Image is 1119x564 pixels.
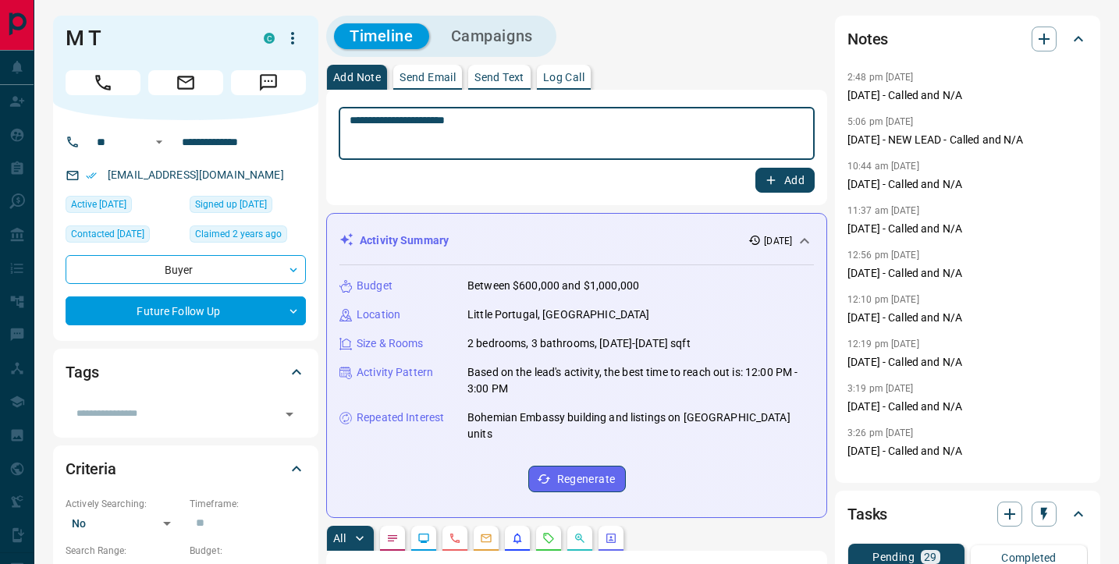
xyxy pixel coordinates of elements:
svg: Email Verified [86,170,97,181]
div: Tags [66,353,306,391]
p: 11:37 am [DATE] [847,205,919,216]
p: 3:19 pm [DATE] [847,383,914,394]
p: 5:06 pm [DATE] [847,116,914,127]
span: Call [66,70,140,95]
div: No [66,511,182,536]
span: Signed up [DATE] [195,197,267,212]
p: 3:26 pm [DATE] [847,427,914,438]
button: Timeline [334,23,429,49]
p: Search Range: [66,544,182,558]
p: [DATE] - Called and N/A [847,399,1088,415]
div: Future Follow Up [66,296,306,325]
p: 10:44 am [DATE] [847,161,919,172]
p: Send Email [400,72,456,83]
p: 3:28 pm [DATE] [847,472,914,483]
p: Log Call [543,72,584,83]
h2: Tags [66,360,98,385]
p: Pending [872,552,915,562]
span: Message [231,70,306,95]
p: [DATE] [764,234,792,248]
button: Open [279,403,300,425]
p: Based on the lead's activity, the best time to reach out is: 12:00 PM - 3:00 PM [467,364,814,397]
p: Activity Summary [360,232,449,249]
h2: Tasks [847,502,887,527]
span: Claimed 2 years ago [195,226,282,242]
button: Campaigns [435,23,549,49]
div: Fri Aug 01 2025 [66,196,182,218]
div: Notes [847,20,1088,58]
button: Open [150,133,169,151]
a: [EMAIL_ADDRESS][DOMAIN_NAME] [108,168,284,181]
span: Email [148,70,223,95]
p: 12:19 pm [DATE] [847,339,919,349]
p: 29 [924,552,937,562]
p: Activity Pattern [357,364,433,381]
p: Add Note [333,72,381,83]
p: [DATE] - Called and N/A [847,310,1088,326]
p: Timeframe: [190,497,306,511]
p: [DATE] - Called and N/A [847,354,1088,371]
p: 2 bedrooms, 3 bathrooms, [DATE]-[DATE] sqft [467,335,691,352]
p: Between $600,000 and $1,000,000 [467,278,639,294]
p: Bohemian Embassy building and listings on [GEOGRAPHIC_DATA] units [467,410,814,442]
div: Thu Feb 21 2019 [190,196,306,218]
button: Add [755,168,815,193]
div: Criteria [66,450,306,488]
p: Send Text [474,72,524,83]
button: Regenerate [528,466,626,492]
p: Little Portugal, [GEOGRAPHIC_DATA] [467,307,649,323]
svg: Emails [480,532,492,544]
p: Repeated Interest [357,410,444,426]
div: Fri Feb 17 2023 [190,225,306,247]
svg: Opportunities [574,532,586,544]
p: [DATE] - Called and N/A [847,221,1088,237]
h2: Criteria [66,456,116,481]
p: [DATE] - Called and N/A [847,176,1088,193]
p: Budget [357,278,393,294]
h1: M T [66,26,240,51]
div: Activity Summary[DATE] [339,226,814,255]
p: 12:56 pm [DATE] [847,250,919,261]
svg: Lead Browsing Activity [417,532,430,544]
div: condos.ca [264,33,275,44]
p: 12:10 pm [DATE] [847,294,919,305]
p: [DATE] - Called and N/A [847,443,1088,459]
p: [DATE] - NEW LEAD - Called and N/A [847,132,1088,148]
p: Location [357,307,400,323]
p: All [333,533,346,544]
p: Size & Rooms [357,335,424,352]
svg: Agent Actions [605,532,617,544]
svg: Notes [386,532,399,544]
div: Tue May 06 2025 [66,225,182,247]
p: Budget: [190,544,306,558]
svg: Requests [542,532,555,544]
svg: Listing Alerts [511,532,524,544]
div: Tasks [847,495,1088,533]
h2: Notes [847,27,888,51]
p: [DATE] - Called and N/A [847,87,1088,104]
svg: Calls [449,532,461,544]
span: Active [DATE] [71,197,126,212]
p: 2:48 pm [DATE] [847,72,914,83]
div: Buyer [66,255,306,284]
span: Contacted [DATE] [71,226,144,242]
p: Completed [1001,552,1057,563]
p: Actively Searching: [66,497,182,511]
p: [DATE] - Called and N/A [847,265,1088,282]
